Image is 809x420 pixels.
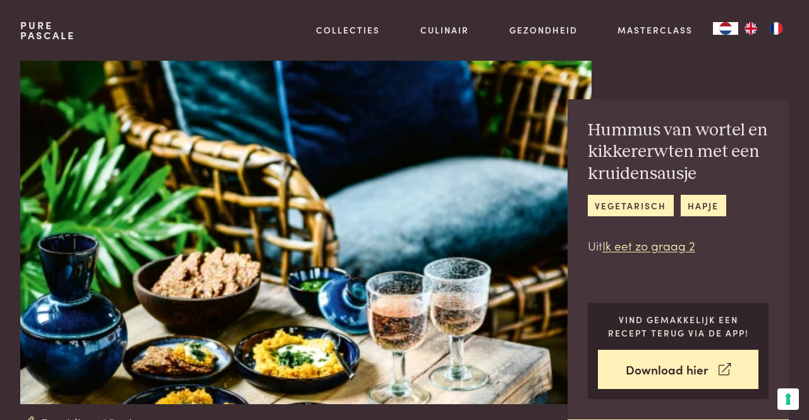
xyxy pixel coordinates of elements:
[588,195,674,216] a: vegetarisch
[602,237,695,254] a: Ik eet zo graag 2
[713,22,738,35] a: NL
[20,61,592,404] img: Hummus van wortel en kikkererwten met een kruidensausje
[713,22,738,35] div: Language
[598,313,759,339] p: Vind gemakkelijk een recept terug via de app!
[681,195,726,216] a: hapje
[509,23,578,37] a: Gezondheid
[713,22,789,35] aside: Language selected: Nederlands
[20,20,75,40] a: PurePascale
[598,350,759,390] a: Download hier
[588,120,769,185] h2: Hummus van wortel en kikkererwten met een kruidensausje
[588,237,769,255] p: Uit
[763,22,789,35] a: FR
[738,22,763,35] a: EN
[420,23,469,37] a: Culinair
[617,23,693,37] a: Masterclass
[777,388,799,410] button: Uw voorkeuren voor toestemming voor trackingtechnologieën
[738,22,789,35] ul: Language list
[316,23,380,37] a: Collecties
